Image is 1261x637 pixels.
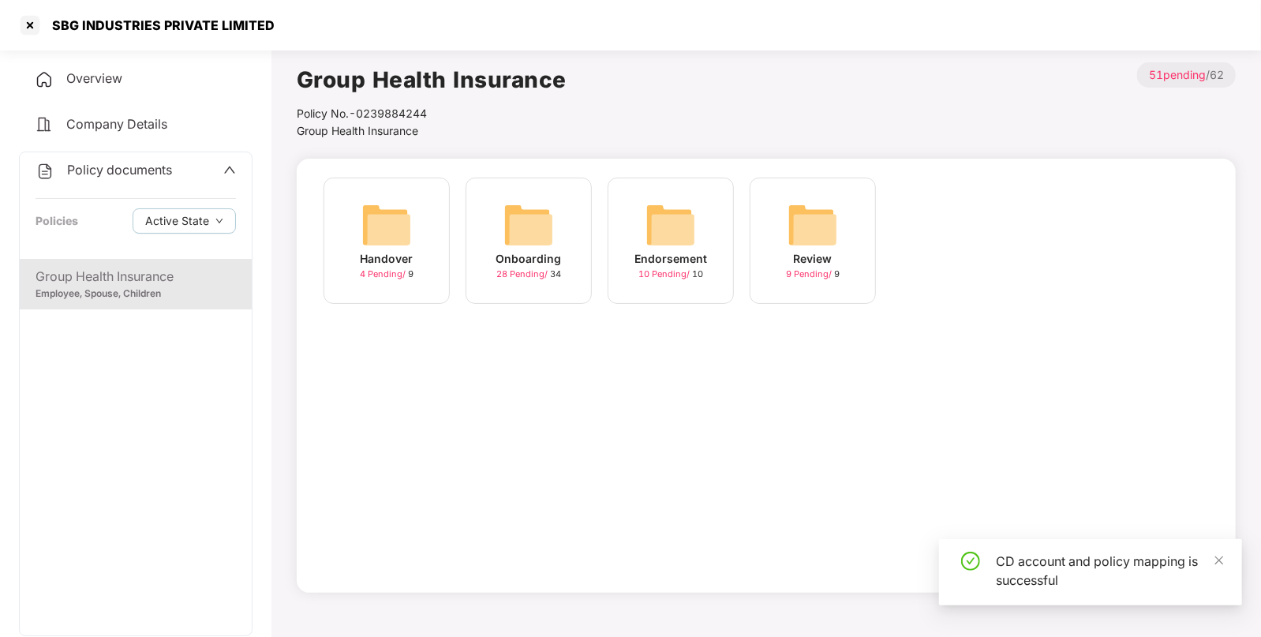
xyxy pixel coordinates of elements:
img: svg+xml;base64,PHN2ZyB4bWxucz0iaHR0cDovL3d3dy53My5vcmcvMjAwMC9zdmciIHdpZHRoPSIyNCIgaGVpZ2h0PSIyNC... [35,115,54,134]
span: 51 pending [1149,68,1206,81]
div: Policies [36,212,78,230]
img: svg+xml;base64,PHN2ZyB4bWxucz0iaHR0cDovL3d3dy53My5vcmcvMjAwMC9zdmciIHdpZHRoPSIyNCIgaGVpZ2h0PSIyNC... [36,162,54,181]
img: svg+xml;base64,PHN2ZyB4bWxucz0iaHR0cDovL3d3dy53My5vcmcvMjAwMC9zdmciIHdpZHRoPSIyNCIgaGVpZ2h0PSIyNC... [35,70,54,89]
div: 34 [496,268,561,281]
div: CD account and policy mapping is successful [996,552,1223,590]
img: svg+xml;base64,PHN2ZyB4bWxucz0iaHR0cDovL3d3dy53My5vcmcvMjAwMC9zdmciIHdpZHRoPSI2NCIgaGVpZ2h0PSI2NC... [503,200,554,250]
span: 28 Pending / [496,268,550,279]
p: / 62 [1137,62,1236,88]
h1: Group Health Insurance [297,62,567,97]
div: Endorsement [634,250,707,268]
span: 10 Pending / [638,268,692,279]
img: svg+xml;base64,PHN2ZyB4bWxucz0iaHR0cDovL3d3dy53My5vcmcvMjAwMC9zdmciIHdpZHRoPSI2NCIgaGVpZ2h0PSI2NC... [788,200,838,250]
div: Group Health Insurance [36,267,236,287]
div: 9 [360,268,413,281]
img: svg+xml;base64,PHN2ZyB4bWxucz0iaHR0cDovL3d3dy53My5vcmcvMjAwMC9zdmciIHdpZHRoPSI2NCIgaGVpZ2h0PSI2NC... [645,200,696,250]
span: Policy documents [67,162,172,178]
span: check-circle [961,552,980,571]
img: svg+xml;base64,PHN2ZyB4bWxucz0iaHR0cDovL3d3dy53My5vcmcvMjAwMC9zdmciIHdpZHRoPSI2NCIgaGVpZ2h0PSI2NC... [361,200,412,250]
div: Handover [361,250,413,268]
div: 9 [786,268,840,281]
div: Review [794,250,833,268]
span: Overview [66,70,122,86]
span: up [223,163,236,176]
button: Active Statedown [133,208,236,234]
div: SBG INDUSTRIES PRIVATE LIMITED [43,17,275,33]
span: 4 Pending / [360,268,408,279]
div: Policy No.- 0239884244 [297,105,567,122]
div: Employee, Spouse, Children [36,287,236,302]
span: 9 Pending / [786,268,834,279]
span: close [1214,555,1225,566]
span: down [215,217,223,226]
span: Active State [145,212,209,230]
span: Group Health Insurance [297,124,418,137]
div: Onboarding [496,250,562,268]
div: 10 [638,268,703,281]
span: Company Details [66,116,167,132]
